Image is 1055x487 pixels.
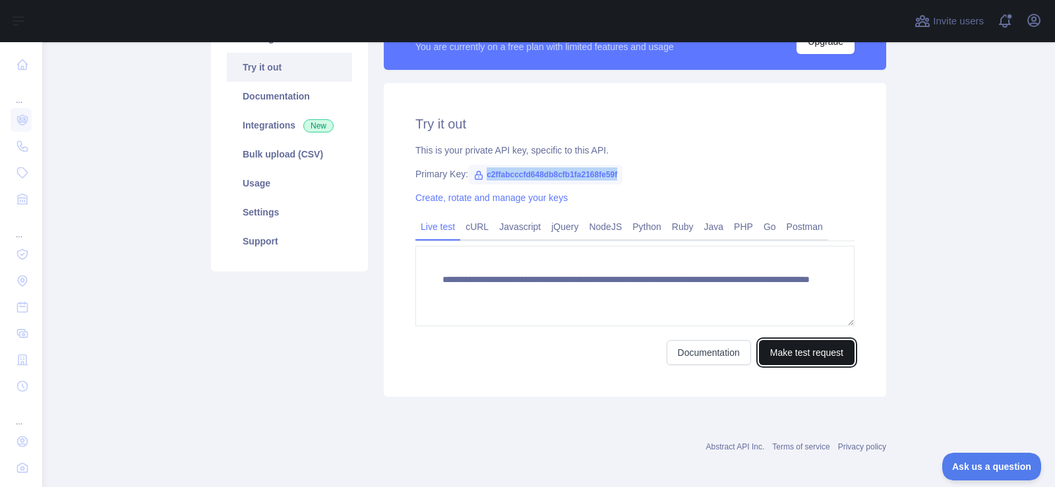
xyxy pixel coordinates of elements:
[546,216,584,237] a: jQuery
[772,442,829,451] a: Terms of service
[758,216,781,237] a: Go
[227,198,352,227] a: Settings
[627,216,667,237] a: Python
[781,216,828,237] a: Postman
[494,216,546,237] a: Javascript
[227,169,352,198] a: Usage
[227,82,352,111] a: Documentation
[415,40,674,53] div: You are currently on a free plan with limited features and usage
[227,53,352,82] a: Try it out
[227,227,352,256] a: Support
[667,340,751,365] a: Documentation
[706,442,765,451] a: Abstract API Inc.
[415,144,855,157] div: This is your private API key, specific to this API.
[11,214,32,240] div: ...
[227,111,352,140] a: Integrations New
[759,340,855,365] button: Make test request
[699,216,729,237] a: Java
[415,192,568,203] a: Create, rotate and manage your keys
[415,167,855,181] div: Primary Key:
[460,216,494,237] a: cURL
[415,216,460,237] a: Live test
[667,216,699,237] a: Ruby
[227,140,352,169] a: Bulk upload (CSV)
[11,401,32,427] div: ...
[468,165,622,185] span: c2ffabcccfd648db8cfb1fa2168fe59f
[584,216,627,237] a: NodeJS
[912,11,986,32] button: Invite users
[729,216,758,237] a: PHP
[303,119,334,132] span: New
[838,442,886,451] a: Privacy policy
[415,115,855,133] h2: Try it out
[942,453,1042,480] iframe: Toggle Customer Support
[11,79,32,105] div: ...
[933,14,984,29] span: Invite users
